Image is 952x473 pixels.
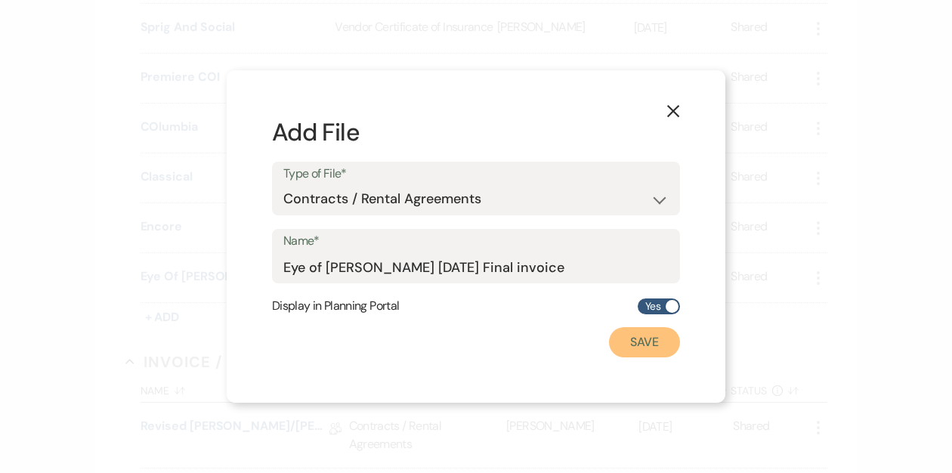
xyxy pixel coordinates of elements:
label: Name* [283,230,669,252]
div: Display in Planning Portal [272,297,680,315]
button: Save [609,327,680,357]
h2: Add File [272,116,680,150]
label: Type of File* [283,163,669,185]
span: Yes [645,297,660,316]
